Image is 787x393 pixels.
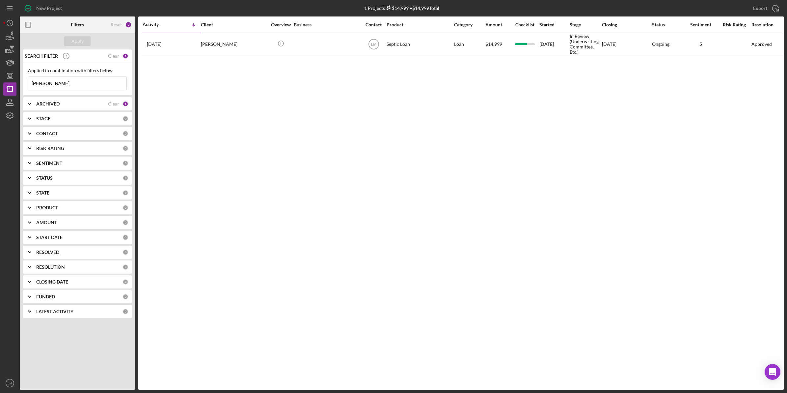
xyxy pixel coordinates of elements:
b: ARCHIVED [36,101,60,106]
div: Business [294,22,360,27]
div: Amount [485,22,510,27]
div: 0 [122,175,128,181]
div: Started [539,22,569,27]
b: RESOLVED [36,250,59,255]
div: Checklist [511,22,539,27]
b: CLOSING DATE [36,279,68,285]
div: Closing [602,22,651,27]
b: LATEST ACTIVITY [36,309,73,314]
div: Activity [143,22,172,27]
button: New Project [20,2,68,15]
div: 1 [122,53,128,59]
div: 0 [122,131,128,136]
div: 0 [122,116,128,122]
div: Product [387,22,452,27]
div: Resolution [751,22,783,27]
b: STAGE [36,116,50,121]
time: [DATE] [602,41,616,47]
text: LM [8,381,12,385]
div: Reset [111,22,122,27]
div: 5 [684,42,717,47]
div: 2 [125,21,132,28]
div: Apply [71,36,84,46]
button: Apply [64,36,91,46]
div: Open Intercom Messenger [765,364,780,380]
div: Ongoing [652,42,669,47]
b: CONTACT [36,131,58,136]
div: Client [201,22,267,27]
div: 0 [122,145,128,151]
b: FUNDED [36,294,55,299]
div: Loan [454,34,485,55]
button: Export [746,2,784,15]
b: PRODUCT [36,205,58,210]
div: 0 [122,309,128,315]
button: LM [3,377,16,390]
div: [PERSON_NAME] [201,34,267,55]
div: 0 [122,190,128,196]
div: 1 [122,101,128,107]
div: Risk Rating [718,22,751,27]
div: Septic Loan [387,34,452,55]
time: 2025-10-08 22:33 [147,42,161,47]
div: 0 [122,294,128,300]
div: 1 Projects • $14,999 Total [364,5,439,11]
div: Clear [108,53,119,59]
div: Applied in combination with filters below [28,68,127,73]
div: 0 [122,160,128,166]
b: START DATE [36,235,63,240]
text: LM [371,42,376,46]
div: Stage [570,22,601,27]
b: SENTIMENT [36,161,62,166]
div: Clear [108,101,119,106]
b: AMOUNT [36,220,57,225]
div: 0 [122,220,128,226]
b: STATE [36,190,49,196]
b: SEARCH FILTER [25,53,58,59]
div: 0 [122,205,128,211]
div: 0 [122,249,128,255]
div: $14,999 [485,34,510,55]
div: 0 [122,279,128,285]
div: Overview [268,22,293,27]
b: RESOLUTION [36,264,65,270]
div: Approved [751,42,772,47]
div: 0 [122,234,128,240]
div: Sentiment [684,22,717,27]
div: In Review (Underwriting, Committee, Etc.) [570,34,601,55]
div: Contact [361,22,386,27]
div: 0 [122,264,128,270]
div: Export [753,2,767,15]
div: [DATE] [539,34,569,55]
div: New Project [36,2,62,15]
div: Category [454,22,485,27]
div: Status [652,22,684,27]
b: Filters [71,22,84,27]
b: RISK RATING [36,146,64,151]
div: $14,999 [385,5,409,11]
b: STATUS [36,175,53,181]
